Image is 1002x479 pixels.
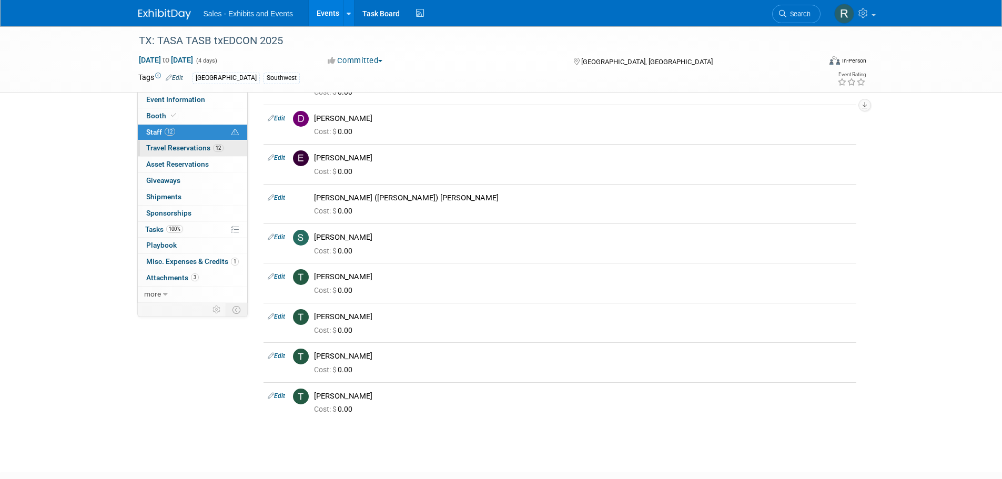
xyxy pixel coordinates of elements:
div: Event Rating [837,72,866,77]
div: TX: TASA TASB txEDCON 2025 [135,32,805,50]
a: Booth [138,108,247,124]
span: Search [786,10,811,18]
span: Cost: $ [314,326,338,334]
span: Sponsorships [146,209,191,217]
span: Cost: $ [314,247,338,255]
span: Asset Reservations [146,160,209,168]
span: 100% [166,225,183,233]
span: Shipments [146,192,181,201]
a: Tasks100% [138,222,247,238]
a: Playbook [138,238,247,253]
a: more [138,287,247,302]
span: 1 [231,258,239,266]
img: E.jpg [293,150,309,166]
a: Edit [166,74,183,81]
div: [GEOGRAPHIC_DATA] [193,73,260,84]
div: In-Person [842,57,866,65]
div: Event Format [758,55,867,70]
span: Cost: $ [314,207,338,215]
a: Edit [268,194,285,201]
div: [PERSON_NAME] [314,391,852,401]
span: more [144,290,161,298]
span: Cost: $ [314,127,338,136]
span: 0.00 [314,207,357,215]
div: [PERSON_NAME] ([PERSON_NAME]) [PERSON_NAME] [314,193,852,203]
div: [PERSON_NAME] [314,312,852,322]
img: D.jpg [293,111,309,127]
img: T.jpg [293,389,309,404]
a: Misc. Expenses & Credits1 [138,254,247,270]
a: Edit [268,115,285,122]
img: Format-Inperson.png [829,56,840,65]
span: Booth [146,111,178,120]
span: Sales - Exhibits and Events [204,9,293,18]
span: [DATE] [DATE] [138,55,194,65]
a: Edit [268,233,285,241]
a: Search [772,5,821,23]
img: T.jpg [293,309,309,325]
span: 0.00 [314,88,357,96]
td: Tags [138,72,183,84]
span: 0.00 [314,405,357,413]
a: Giveaways [138,173,247,189]
span: Cost: $ [314,88,338,96]
a: Event Information [138,92,247,108]
img: S.jpg [293,230,309,246]
td: Toggle Event Tabs [226,303,247,317]
a: Edit [268,352,285,360]
a: Edit [268,273,285,280]
a: Edit [268,313,285,320]
span: Misc. Expenses & Credits [146,257,239,266]
i: Booth reservation complete [171,113,176,118]
div: [PERSON_NAME] [314,272,852,282]
a: Travel Reservations12 [138,140,247,156]
span: Potential Scheduling Conflict -- at least one attendee is tagged in another overlapping event. [231,128,239,137]
span: 0.00 [314,167,357,176]
span: Playbook [146,241,177,249]
span: 0.00 [314,247,357,255]
img: Renee Dietrich [834,4,854,24]
span: Travel Reservations [146,144,224,152]
a: Edit [268,392,285,400]
span: [GEOGRAPHIC_DATA], [GEOGRAPHIC_DATA] [581,58,713,66]
span: 12 [213,144,224,152]
span: Event Information [146,95,205,104]
a: Staff12 [138,125,247,140]
span: to [161,56,171,64]
span: Cost: $ [314,167,338,176]
span: 3 [191,273,199,281]
button: Committed [324,55,387,66]
div: Southwest [264,73,300,84]
div: [PERSON_NAME] [314,114,852,124]
img: T.jpg [293,349,309,364]
span: Tasks [145,225,183,233]
div: [PERSON_NAME] [314,153,852,163]
a: Sponsorships [138,206,247,221]
span: Giveaways [146,176,180,185]
span: Staff [146,128,175,136]
span: 0.00 [314,365,357,374]
td: Personalize Event Tab Strip [208,303,226,317]
span: 12 [165,128,175,136]
img: T.jpg [293,269,309,285]
span: Cost: $ [314,286,338,294]
a: Asset Reservations [138,157,247,172]
span: Cost: $ [314,365,338,374]
a: Shipments [138,189,247,205]
a: Attachments3 [138,270,247,286]
span: 0.00 [314,286,357,294]
span: (4 days) [195,57,217,64]
span: Cost: $ [314,405,338,413]
span: 0.00 [314,326,357,334]
img: ExhibitDay [138,9,191,19]
div: [PERSON_NAME] [314,232,852,242]
div: [PERSON_NAME] [314,351,852,361]
span: 0.00 [314,127,357,136]
span: Attachments [146,273,199,282]
a: Edit [268,154,285,161]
